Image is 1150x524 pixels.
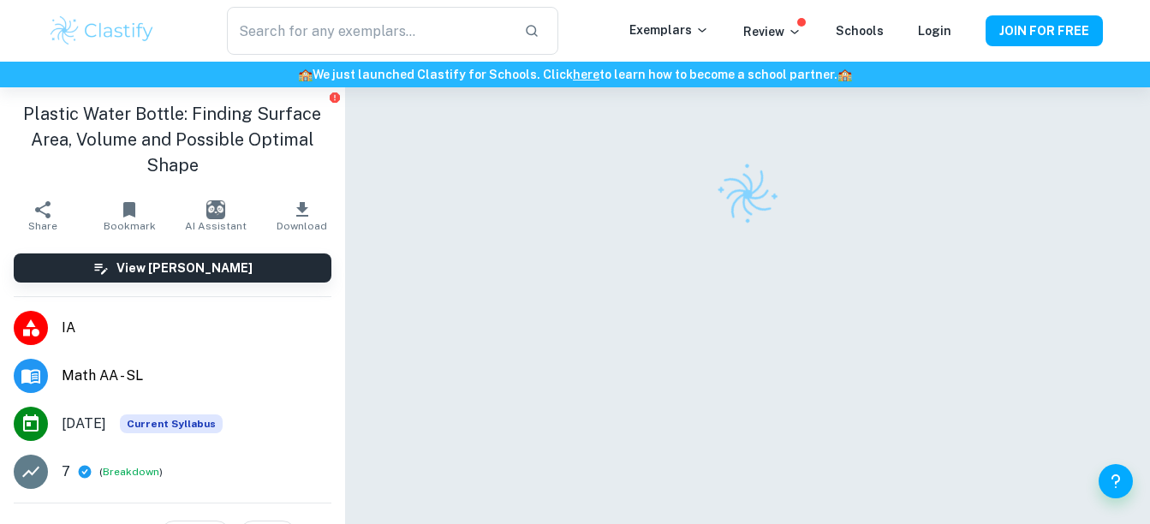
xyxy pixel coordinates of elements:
[120,414,223,433] span: Current Syllabus
[227,7,509,55] input: Search for any exemplars...
[104,220,156,232] span: Bookmark
[743,22,801,41] p: Review
[277,220,327,232] span: Download
[298,68,313,81] span: 🏫
[62,461,70,482] p: 7
[120,414,223,433] div: This exemplar is based on the current syllabus. Feel free to refer to it for inspiration/ideas wh...
[116,259,253,277] h6: View [PERSON_NAME]
[86,192,173,240] button: Bookmark
[62,414,106,434] span: [DATE]
[14,253,331,283] button: View [PERSON_NAME]
[48,14,157,48] img: Clastify logo
[329,91,342,104] button: Report issue
[206,200,225,219] img: AI Assistant
[172,192,259,240] button: AI Assistant
[62,366,331,386] span: Math AA - SL
[99,464,163,480] span: ( )
[103,464,159,479] button: Breakdown
[705,152,790,237] img: Clastify logo
[836,24,884,38] a: Schools
[986,15,1103,46] button: JOIN FOR FREE
[837,68,852,81] span: 🏫
[185,220,247,232] span: AI Assistant
[1099,464,1133,498] button: Help and Feedback
[14,101,331,178] h1: Plastic Water Bottle: Finding Surface Area, Volume and Possible Optimal Shape
[629,21,709,39] p: Exemplars
[28,220,57,232] span: Share
[259,192,345,240] button: Download
[573,68,599,81] a: here
[3,65,1147,84] h6: We just launched Clastify for Schools. Click to learn how to become a school partner.
[62,318,331,338] span: IA
[918,24,951,38] a: Login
